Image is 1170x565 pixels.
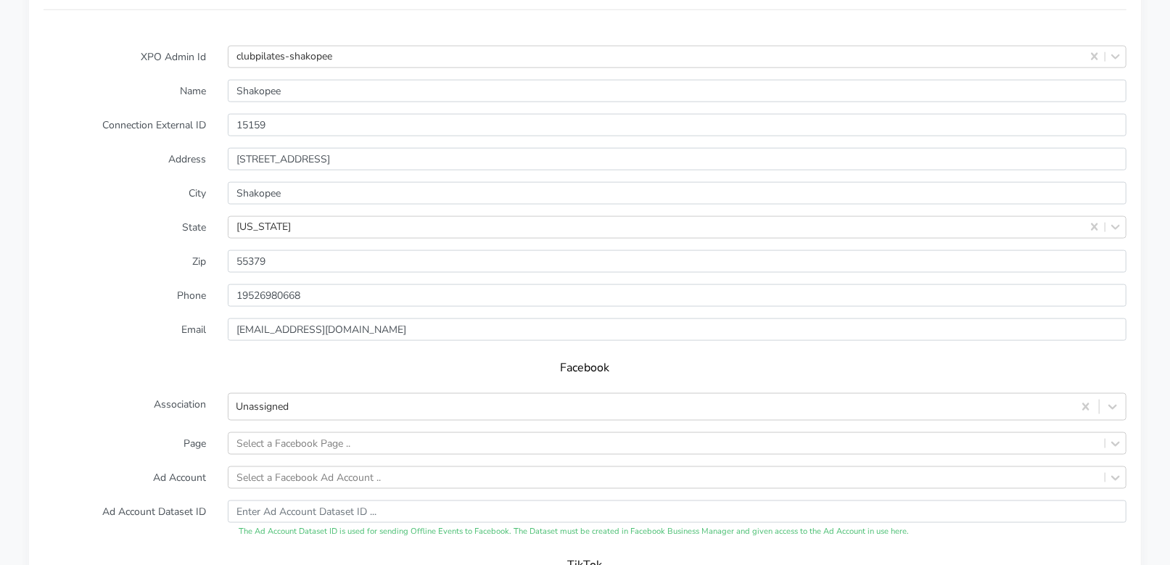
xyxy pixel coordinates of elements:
[33,182,217,205] label: City
[33,114,217,136] label: Connection External ID
[33,466,217,489] label: Ad Account
[33,250,217,273] label: Zip
[33,500,217,538] label: Ad Account Dataset ID
[228,80,1126,102] input: Enter Name ...
[33,46,217,68] label: XPO Admin Id
[228,526,1126,538] div: The Ad Account Dataset ID is used for sending Offline Events to Facebook. The Dataset must be cre...
[33,284,217,307] label: Phone
[33,148,217,170] label: Address
[228,250,1126,273] input: Enter Zip ..
[236,436,350,451] div: Select a Facebook Page ..
[236,470,381,485] div: Select a Facebook Ad Account ..
[33,80,217,102] label: Name
[228,114,1126,136] input: Enter the external ID ..
[236,49,332,65] div: clubpilates-shakopee
[236,400,289,415] div: Unassigned
[33,318,217,341] label: Email
[228,148,1126,170] input: Enter Address ..
[228,284,1126,307] input: Enter phone ...
[236,220,291,235] div: [US_STATE]
[33,432,217,455] label: Page
[58,361,1112,375] h5: Facebook
[228,500,1126,523] input: Enter Ad Account Dataset ID ...
[33,393,217,421] label: Association
[33,216,217,239] label: State
[228,318,1126,341] input: Enter Email ...
[228,182,1126,205] input: Enter the City ..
